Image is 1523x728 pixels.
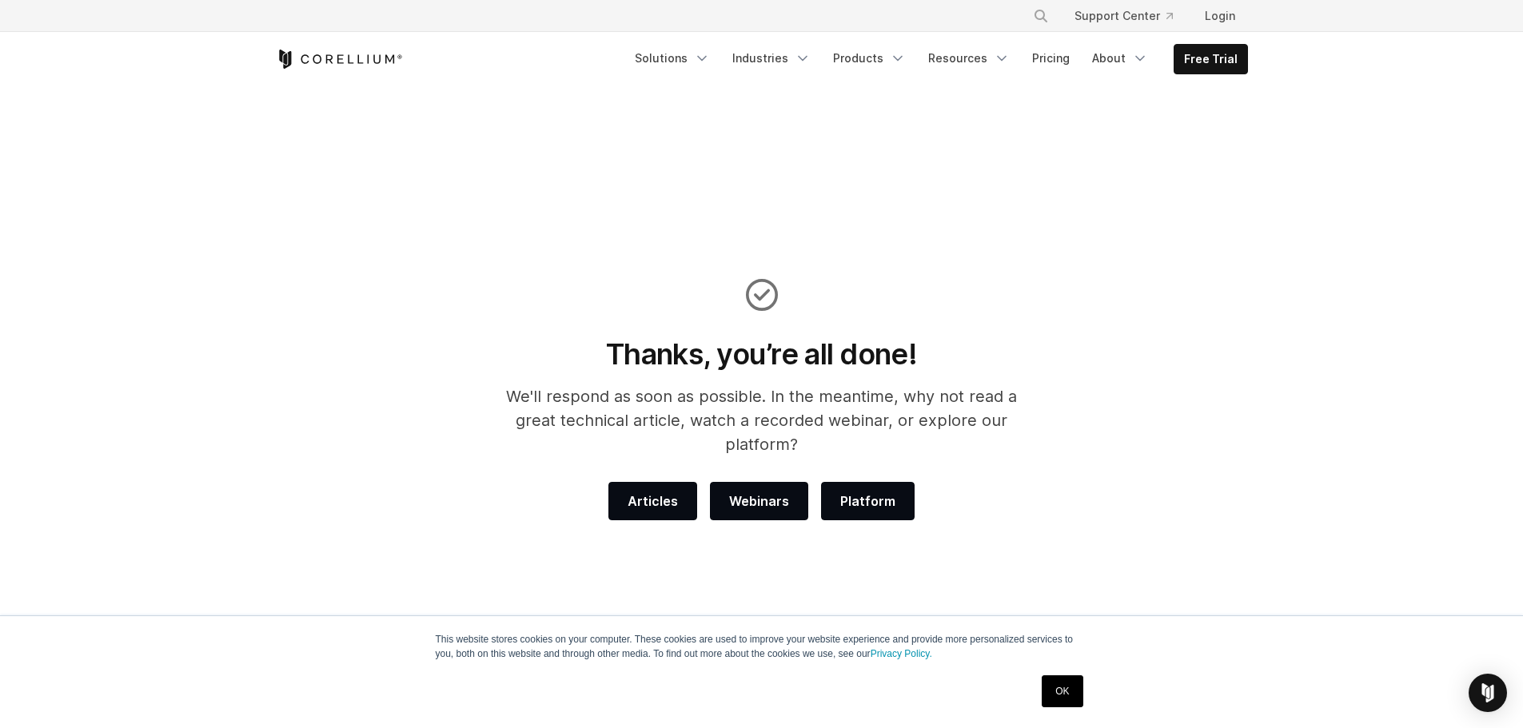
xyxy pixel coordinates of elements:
[1023,44,1079,73] a: Pricing
[436,632,1088,661] p: This website stores cookies on your computer. These cookies are used to improve your website expe...
[729,491,789,511] span: Webinars
[1192,2,1248,30] a: Login
[823,44,915,73] a: Products
[484,384,1039,456] p: We'll respond as soon as possible. In the meantime, why not read a great technical article, watch...
[1062,2,1186,30] a: Support Center
[919,44,1019,73] a: Resources
[710,482,808,520] a: Webinars
[628,491,678,511] span: Articles
[625,44,1248,74] div: Navigation Menu
[1014,2,1248,30] div: Navigation Menu
[840,491,895,511] span: Platform
[1469,674,1507,712] div: Open Intercom Messenger
[1027,2,1055,30] button: Search
[1042,675,1082,707] a: OK
[1082,44,1158,73] a: About
[484,336,1039,372] h1: Thanks, you’re all done!
[625,44,720,73] a: Solutions
[276,50,403,69] a: Corellium Home
[871,648,932,659] a: Privacy Policy.
[821,482,915,520] a: Platform
[1174,45,1247,74] a: Free Trial
[723,44,820,73] a: Industries
[608,482,697,520] a: Articles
